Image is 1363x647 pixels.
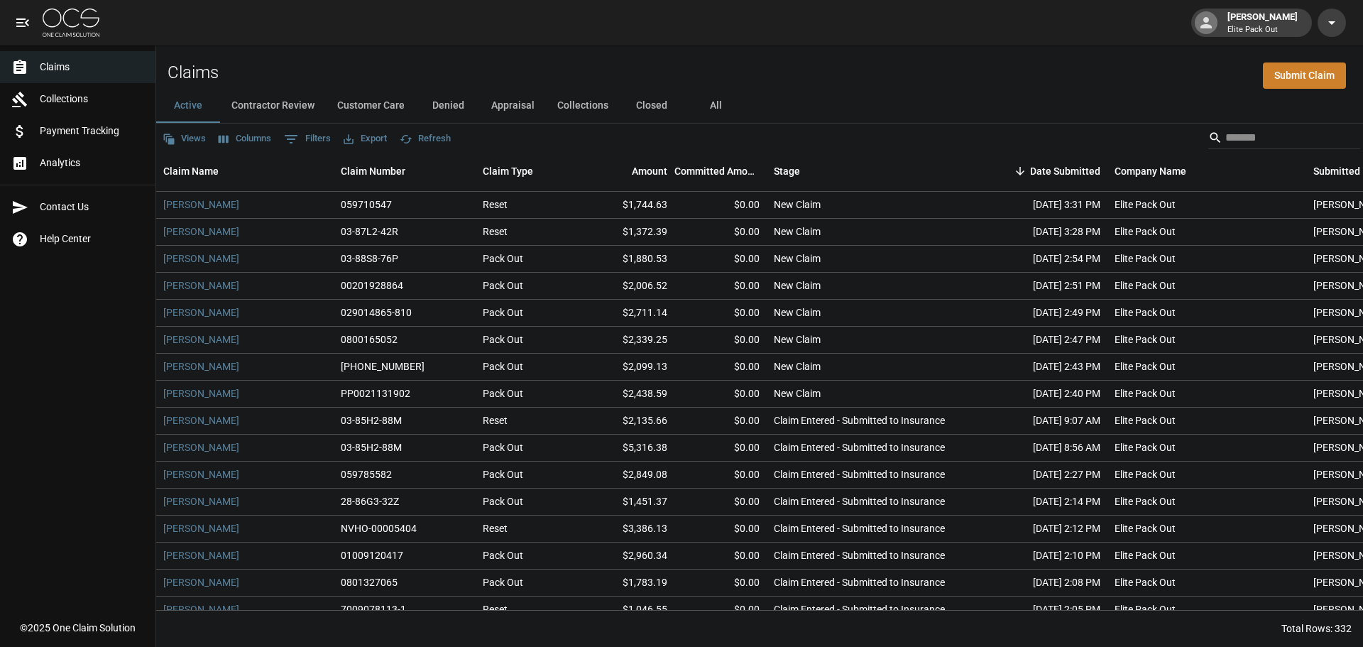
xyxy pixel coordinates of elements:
[582,273,674,300] div: $2,006.52
[40,232,144,246] span: Help Center
[980,462,1107,489] div: [DATE] 2:27 PM
[582,570,674,597] div: $1,783.19
[980,300,1107,327] div: [DATE] 2:49 PM
[1227,24,1298,36] p: Elite Pack Out
[774,494,945,509] div: Claim Entered - Submitted to Insurance
[674,327,767,354] div: $0.00
[1115,467,1176,482] div: Elite Pack Out
[582,192,674,219] div: $1,744.63
[341,359,425,374] div: 1006-35-1332
[341,278,403,293] div: 00201928864
[1115,413,1176,428] div: Elite Pack Out
[483,305,523,320] div: Pack Out
[582,381,674,408] div: $2,438.59
[1115,305,1176,320] div: Elite Pack Out
[40,124,144,138] span: Payment Tracking
[483,224,508,239] div: Reset
[1107,151,1306,191] div: Company Name
[483,548,523,562] div: Pack Out
[326,89,416,123] button: Customer Care
[341,575,398,589] div: 0801327065
[341,251,398,266] div: 03-88S8-76P
[674,597,767,624] div: $0.00
[163,413,239,428] a: [PERSON_NAME]
[582,462,674,489] div: $2,849.08
[483,521,508,535] div: Reset
[980,543,1107,570] div: [DATE] 2:10 PM
[767,151,980,191] div: Stage
[980,597,1107,624] div: [DATE] 2:05 PM
[341,548,403,562] div: 01009120417
[334,151,476,191] div: Claim Number
[40,60,144,75] span: Claims
[156,89,220,123] button: Active
[620,89,684,123] button: Closed
[220,89,326,123] button: Contractor Review
[163,548,239,562] a: [PERSON_NAME]
[774,305,821,320] div: New Claim
[1115,494,1176,509] div: Elite Pack Out
[1263,62,1346,89] a: Submit Claim
[341,386,410,401] div: PP0021131902
[546,89,620,123] button: Collections
[674,381,767,408] div: $0.00
[341,494,399,509] div: 28-86G3-32Z
[1115,575,1176,589] div: Elite Pack Out
[1030,151,1100,191] div: Date Submitted
[1115,251,1176,266] div: Elite Pack Out
[340,128,390,150] button: Export
[341,440,402,455] div: 03-85H2-88M
[774,548,945,562] div: Claim Entered - Submitted to Insurance
[774,386,821,401] div: New Claim
[163,494,239,509] a: [PERSON_NAME]
[632,151,667,191] div: Amount
[980,516,1107,543] div: [DATE] 2:12 PM
[341,413,402,428] div: 03-85H2-88M
[1115,278,1176,293] div: Elite Pack Out
[341,151,405,191] div: Claim Number
[476,151,582,191] div: Claim Type
[483,332,523,347] div: Pack Out
[674,516,767,543] div: $0.00
[483,440,523,455] div: Pack Out
[774,575,945,589] div: Claim Entered - Submitted to Insurance
[341,602,406,616] div: 7009078113-1
[483,467,523,482] div: Pack Out
[163,575,239,589] a: [PERSON_NAME]
[483,278,523,293] div: Pack Out
[674,246,767,273] div: $0.00
[215,128,275,150] button: Select columns
[582,543,674,570] div: $2,960.34
[163,251,239,266] a: [PERSON_NAME]
[674,219,767,246] div: $0.00
[483,413,508,428] div: Reset
[1115,359,1176,374] div: Elite Pack Out
[1115,602,1176,616] div: Elite Pack Out
[774,413,945,428] div: Claim Entered - Submitted to Insurance
[341,467,392,482] div: 059785582
[582,354,674,381] div: $2,099.13
[774,151,800,191] div: Stage
[416,89,480,123] button: Denied
[582,151,674,191] div: Amount
[674,435,767,462] div: $0.00
[980,327,1107,354] div: [DATE] 2:47 PM
[163,440,239,455] a: [PERSON_NAME]
[980,354,1107,381] div: [DATE] 2:43 PM
[483,197,508,212] div: Reset
[674,408,767,435] div: $0.00
[483,386,523,401] div: Pack Out
[1222,10,1303,36] div: [PERSON_NAME]
[1115,197,1176,212] div: Elite Pack Out
[674,273,767,300] div: $0.00
[40,156,144,170] span: Analytics
[163,151,219,191] div: Claim Name
[582,327,674,354] div: $2,339.25
[582,246,674,273] div: $1,880.53
[980,192,1107,219] div: [DATE] 3:31 PM
[1115,224,1176,239] div: Elite Pack Out
[674,300,767,327] div: $0.00
[43,9,99,37] img: ocs-logo-white-transparent.png
[1115,548,1176,562] div: Elite Pack Out
[1115,332,1176,347] div: Elite Pack Out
